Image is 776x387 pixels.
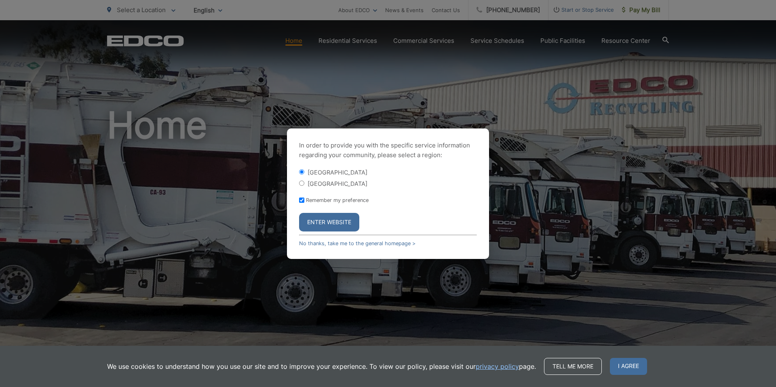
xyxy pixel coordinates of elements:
span: I agree [610,358,647,375]
a: privacy policy [476,362,519,371]
label: [GEOGRAPHIC_DATA] [308,180,367,187]
p: We use cookies to understand how you use our site and to improve your experience. To view our pol... [107,362,536,371]
label: [GEOGRAPHIC_DATA] [308,169,367,176]
label: Remember my preference [306,197,369,203]
a: No thanks, take me to the general homepage > [299,240,415,246]
p: In order to provide you with the specific service information regarding your community, please se... [299,141,477,160]
button: Enter Website [299,213,359,231]
a: Tell me more [544,358,602,375]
